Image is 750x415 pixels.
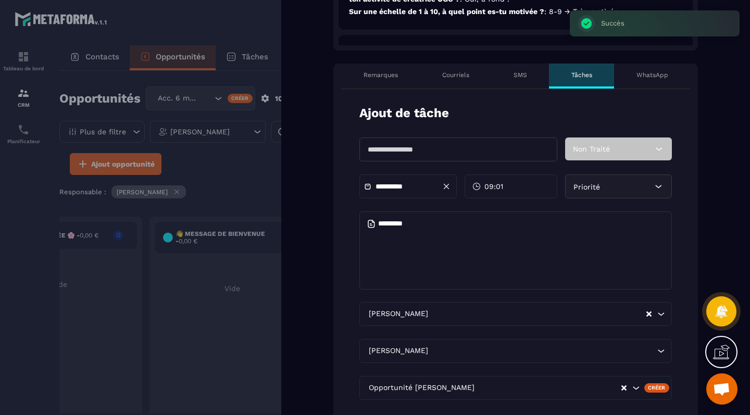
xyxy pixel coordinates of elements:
span: [PERSON_NAME] [366,308,430,320]
div: Search for option [359,302,672,326]
span: Priorité [573,183,600,191]
div: Créer [644,383,670,393]
p: Ajout de tâche [359,105,449,122]
a: Ouvrir le chat [706,373,737,405]
input: Search for option [430,345,655,357]
span: [PERSON_NAME] [366,345,430,357]
p: Remarques [364,71,398,79]
div: Search for option [359,376,672,400]
div: Search for option [359,339,672,363]
input: Search for option [477,382,620,394]
button: Clear Selected [646,310,652,318]
p: Courriels [442,71,469,79]
button: Clear Selected [621,384,627,392]
p: WhatsApp [636,71,668,79]
p: SMS [514,71,527,79]
p: Tâches [571,71,592,79]
span: 09:01 [484,181,503,192]
input: Search for option [430,308,645,320]
span: Opportunité [PERSON_NAME] [366,382,477,394]
span: Non Traité [573,145,610,153]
